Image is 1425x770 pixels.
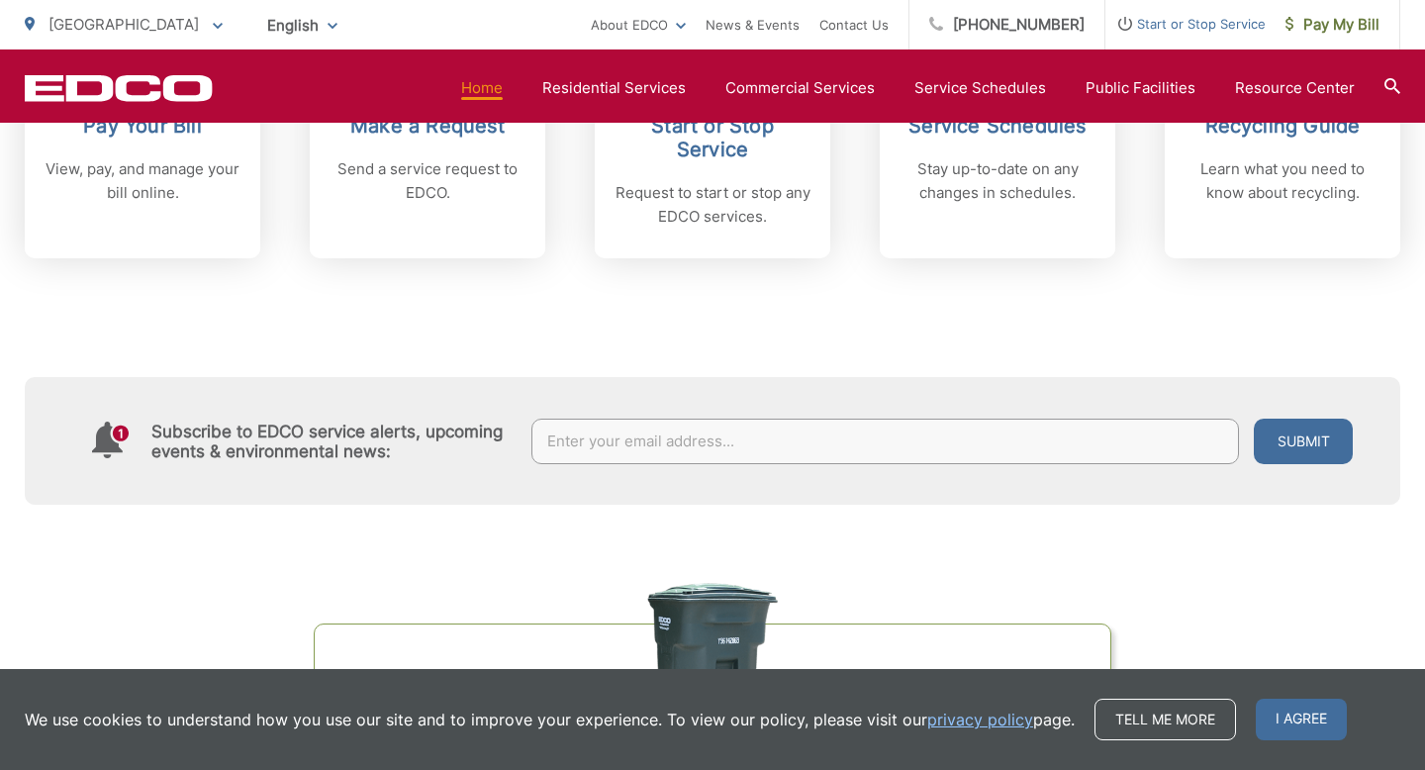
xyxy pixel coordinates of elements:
[1254,419,1353,464] button: Submit
[542,76,686,100] a: Residential Services
[151,422,512,461] h4: Subscribe to EDCO service alerts, upcoming events & environmental news:
[914,76,1046,100] a: Service Schedules
[1235,76,1355,100] a: Resource Center
[900,114,1095,138] h2: Service Schedules
[461,76,503,100] a: Home
[25,708,1075,731] p: We use cookies to understand how you use our site and to improve your experience. To view our pol...
[330,157,525,205] p: Send a service request to EDCO.
[615,181,810,229] p: Request to start or stop any EDCO services.
[1256,699,1347,740] span: I agree
[531,419,1240,464] input: Enter your email address...
[725,76,875,100] a: Commercial Services
[1185,114,1380,138] h2: Recycling Guide
[45,114,240,138] h2: Pay Your Bill
[1094,699,1236,740] a: Tell me more
[900,157,1095,205] p: Stay up-to-date on any changes in schedules.
[48,15,199,34] span: [GEOGRAPHIC_DATA]
[45,157,240,205] p: View, pay, and manage your bill online.
[1285,13,1379,37] span: Pay My Bill
[706,13,800,37] a: News & Events
[25,74,213,102] a: EDCD logo. Return to the homepage.
[330,114,525,138] h2: Make a Request
[819,13,889,37] a: Contact Us
[252,8,352,43] span: English
[1185,157,1380,205] p: Learn what you need to know about recycling.
[927,708,1033,731] a: privacy policy
[1086,76,1195,100] a: Public Facilities
[591,13,686,37] a: About EDCO
[615,114,810,161] h2: Start or Stop Service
